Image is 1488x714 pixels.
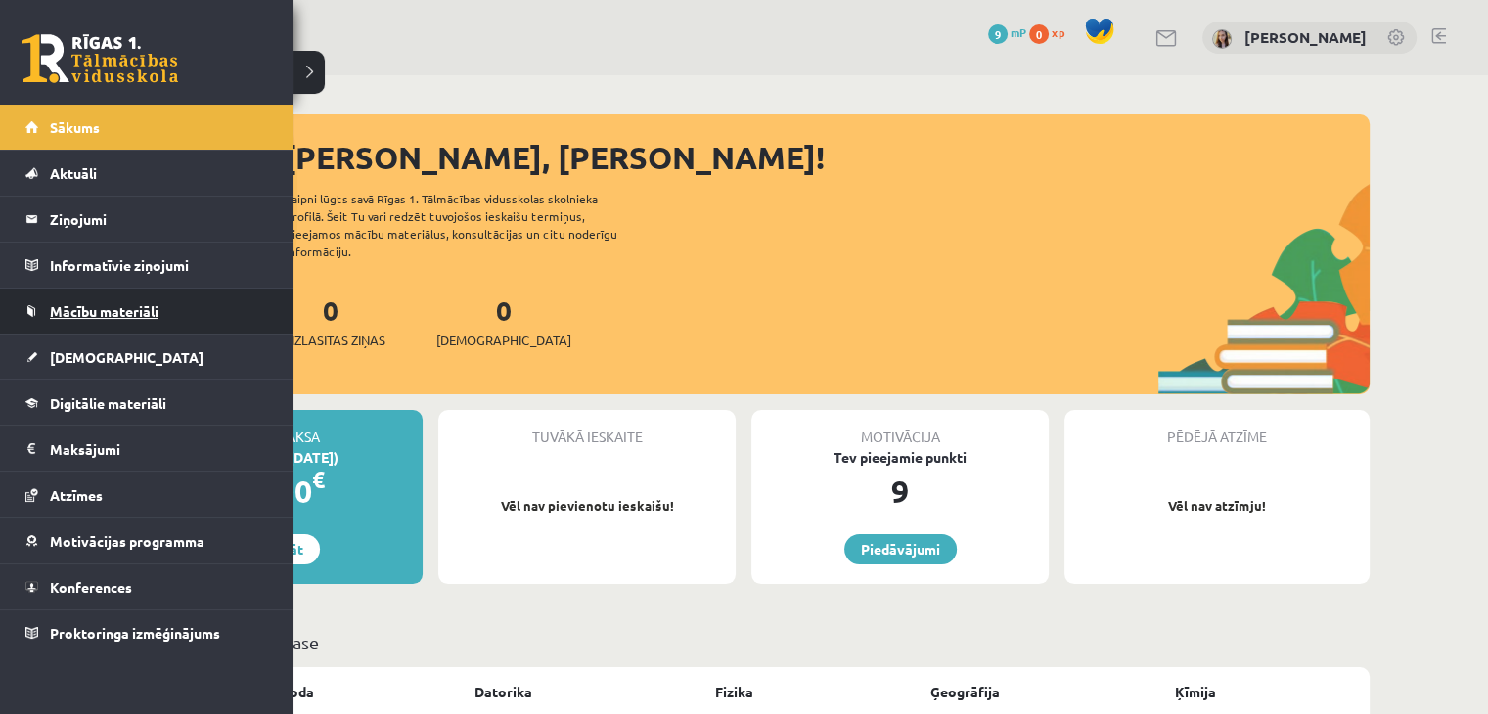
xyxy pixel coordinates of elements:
div: Pēdējā atzīme [1064,410,1370,447]
legend: Ziņojumi [50,197,269,242]
p: Vēl nav atzīmju! [1074,496,1360,515]
a: 0[DEMOGRAPHIC_DATA] [436,292,571,350]
span: [DEMOGRAPHIC_DATA] [436,331,571,350]
span: mP [1011,24,1026,40]
span: Sākums [50,118,100,136]
a: 0Neizlasītās ziņas [276,292,385,350]
a: Maksājumi [25,426,269,471]
span: Digitālie materiāli [50,394,166,412]
span: 0 [1029,24,1049,44]
a: [DEMOGRAPHIC_DATA] [25,335,269,379]
legend: Maksājumi [50,426,269,471]
p: Mācību plāns 10.a2 klase [125,629,1362,655]
a: Informatīvie ziņojumi [25,243,269,288]
a: Piedāvājumi [844,534,957,564]
a: Aktuāli [25,151,269,196]
a: Proktoringa izmēģinājums [25,610,269,655]
a: 9 mP [988,24,1026,40]
a: Ģeogrāfija [930,682,1000,702]
a: Rīgas 1. Tālmācības vidusskola [22,34,178,83]
a: [PERSON_NAME] [1244,27,1367,47]
div: Motivācija [751,410,1049,447]
div: Tuvākā ieskaite [438,410,736,447]
a: Digitālie materiāli [25,380,269,425]
span: € [312,466,325,494]
a: Konferences [25,564,269,609]
span: 9 [988,24,1008,44]
span: Mācību materiāli [50,302,158,320]
span: Atzīmes [50,486,103,504]
a: 0 xp [1029,24,1074,40]
a: Mācību materiāli [25,289,269,334]
img: Marija Nicmane [1212,29,1232,49]
a: Datorika [474,682,532,702]
a: Atzīmes [25,472,269,517]
p: Vēl nav pievienotu ieskaišu! [448,496,726,515]
a: Ziņojumi [25,197,269,242]
div: Tev pieejamie punkti [751,447,1049,468]
div: [PERSON_NAME], [PERSON_NAME]! [284,134,1370,181]
span: Konferences [50,578,132,596]
span: Neizlasītās ziņas [276,331,385,350]
span: xp [1052,24,1064,40]
div: 9 [751,468,1049,514]
span: Proktoringa izmēģinājums [50,624,220,642]
span: [DEMOGRAPHIC_DATA] [50,348,203,366]
a: Motivācijas programma [25,518,269,563]
a: Sākums [25,105,269,150]
span: Motivācijas programma [50,532,204,550]
a: Fizika [715,682,753,702]
span: Aktuāli [50,164,97,182]
div: Laipni lūgts savā Rīgas 1. Tālmācības vidusskolas skolnieka profilā. Šeit Tu vari redzēt tuvojošo... [286,190,652,260]
legend: Informatīvie ziņojumi [50,243,269,288]
a: Ķīmija [1175,682,1216,702]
